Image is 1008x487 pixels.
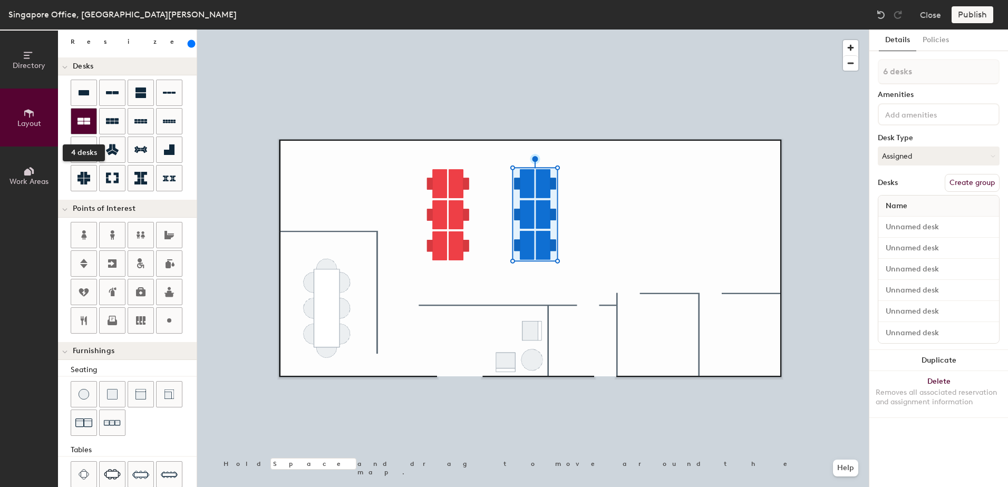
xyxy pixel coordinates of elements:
[878,91,1000,99] div: Amenities
[79,389,89,400] img: Stool
[880,304,997,319] input: Unnamed desk
[128,381,154,407] button: Couch (middle)
[883,108,978,120] input: Add amenities
[79,469,89,480] img: Four seat table
[71,444,197,456] div: Tables
[135,389,146,400] img: Couch (middle)
[869,371,1008,417] button: DeleteRemoves all associated reservation and assignment information
[878,147,1000,165] button: Assigned
[164,389,175,400] img: Couch (corner)
[71,364,197,376] div: Seating
[880,262,997,277] input: Unnamed desk
[73,347,114,355] span: Furnishings
[8,8,237,21] div: Singapore Office, [GEOGRAPHIC_DATA][PERSON_NAME]
[156,381,182,407] button: Couch (corner)
[99,381,125,407] button: Cushion
[880,197,913,216] span: Name
[876,9,886,20] img: Undo
[920,6,941,23] button: Close
[71,108,97,134] button: 4 desks
[833,460,858,476] button: Help
[132,466,149,483] img: Eight seat table
[161,466,178,483] img: Ten seat table
[104,415,121,431] img: Couch (x3)
[71,410,97,436] button: Couch (x2)
[73,204,135,213] span: Points of Interest
[73,62,93,71] span: Desks
[9,177,49,186] span: Work Areas
[876,388,1002,407] div: Removes all associated reservation and assignment information
[880,283,997,298] input: Unnamed desk
[878,134,1000,142] div: Desk Type
[75,414,92,431] img: Couch (x2)
[893,9,903,20] img: Redo
[17,119,41,128] span: Layout
[880,220,997,235] input: Unnamed desk
[13,61,45,70] span: Directory
[880,325,997,340] input: Unnamed desk
[879,30,916,51] button: Details
[880,241,997,256] input: Unnamed desk
[878,179,898,187] div: Desks
[71,381,97,407] button: Stool
[107,389,118,400] img: Cushion
[99,410,125,436] button: Couch (x3)
[104,469,121,480] img: Six seat table
[71,37,187,46] div: Resize
[916,30,955,51] button: Policies
[869,350,1008,371] button: Duplicate
[945,174,1000,192] button: Create group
